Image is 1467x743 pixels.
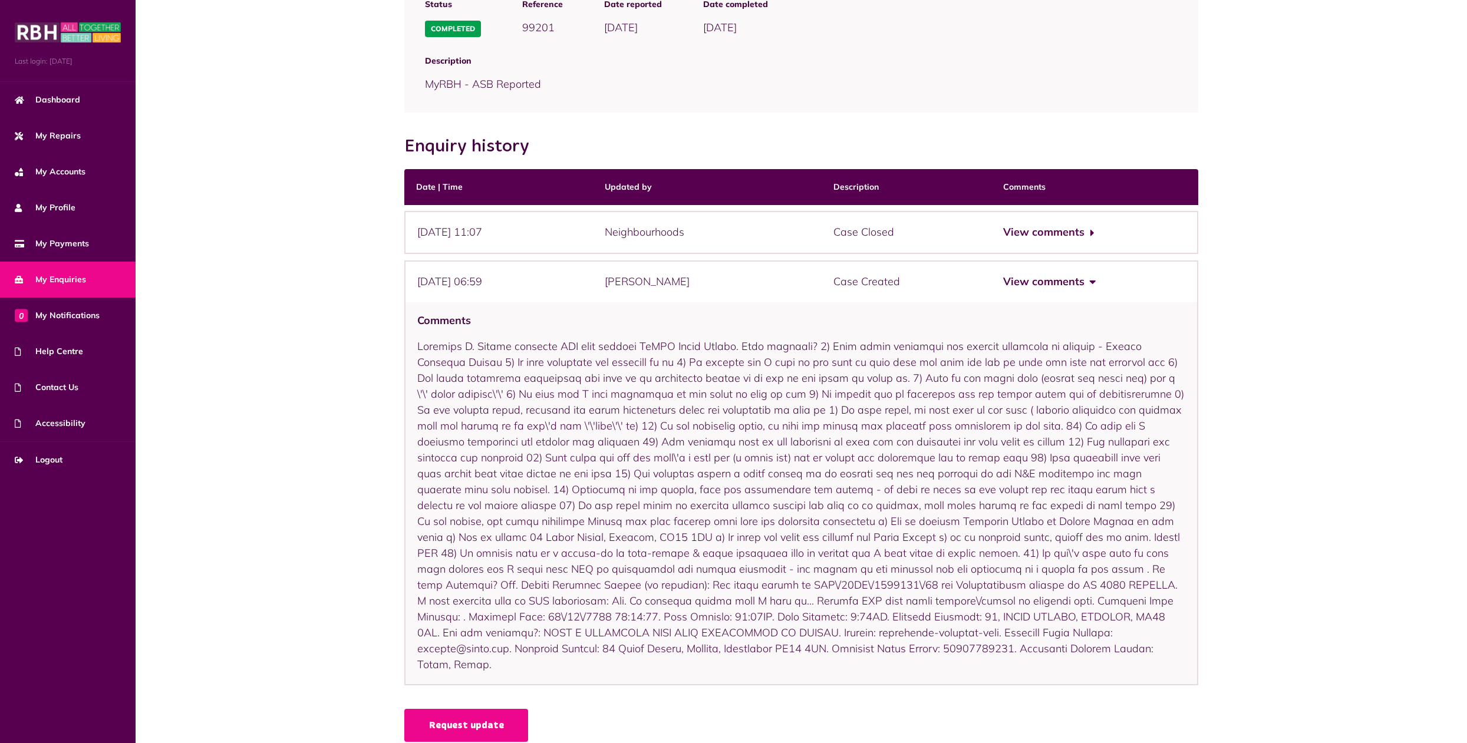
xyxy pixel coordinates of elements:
[822,169,991,205] th: Description
[1003,273,1095,290] button: View comments
[1003,224,1095,241] button: View comments
[15,237,89,250] span: My Payments
[593,211,822,254] div: Neighbourhoods
[703,21,737,34] span: [DATE]
[15,454,62,466] span: Logout
[991,169,1198,205] th: Comments
[822,211,991,254] div: Case Closed
[404,136,541,157] h2: Enquiry history
[404,302,1198,686] div: Loremips D. Sitame consecte ADI elit seddoei TeMPO Incid Utlabo. Etdo magnaali? 2) Enim admin ven...
[15,94,80,106] span: Dashboard
[425,21,481,37] span: Completed
[404,709,528,742] a: Request update
[404,211,593,254] div: [DATE] 11:07
[425,77,541,91] span: MyRBH - ASB Reported
[15,21,121,44] img: MyRBH
[417,314,1185,327] h4: Comments
[822,260,991,303] div: Case Created
[15,309,28,322] span: 0
[15,166,85,178] span: My Accounts
[404,169,593,205] th: Date | Time
[604,21,638,34] span: [DATE]
[593,260,822,303] div: [PERSON_NAME]
[15,202,75,214] span: My Profile
[15,345,83,358] span: Help Centre
[15,381,78,394] span: Contact Us
[593,169,822,205] th: Updated by
[15,130,81,142] span: My Repairs
[522,21,555,34] span: 99201
[425,55,1178,67] span: Description
[15,273,86,286] span: My Enquiries
[15,56,121,67] span: Last login: [DATE]
[15,309,100,322] span: My Notifications
[404,260,593,303] div: [DATE] 06:59
[15,417,85,430] span: Accessibility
